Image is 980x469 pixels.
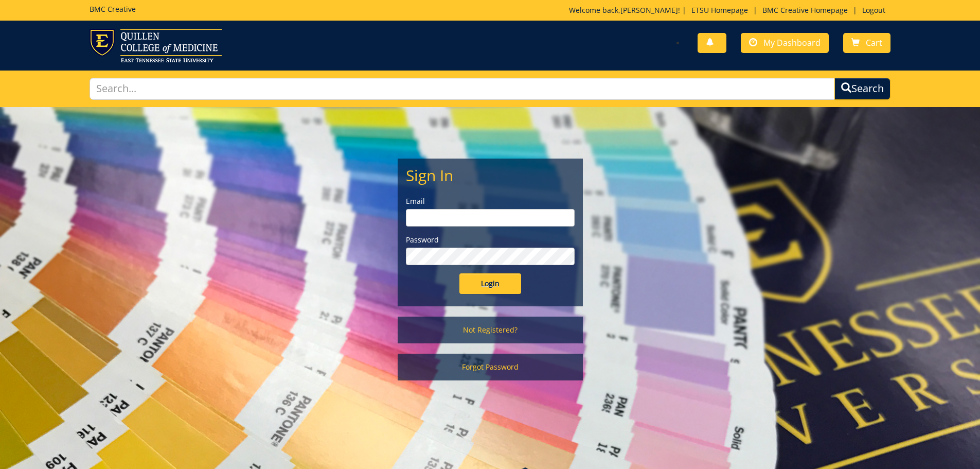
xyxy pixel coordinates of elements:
[741,33,829,53] a: My Dashboard
[757,5,853,15] a: BMC Creative Homepage
[620,5,678,15] a: [PERSON_NAME]
[398,354,583,380] a: Forgot Password
[866,37,882,48] span: Cart
[90,29,222,62] img: ETSU logo
[406,235,575,245] label: Password
[763,37,821,48] span: My Dashboard
[686,5,753,15] a: ETSU Homepage
[857,5,890,15] a: Logout
[406,167,575,184] h2: Sign In
[90,78,835,100] input: Search...
[398,317,583,343] a: Not Registered?
[406,196,575,206] label: Email
[843,33,890,53] a: Cart
[90,5,136,13] h5: BMC Creative
[459,273,521,294] input: Login
[834,78,890,100] button: Search
[569,5,890,15] p: Welcome back, ! | | |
